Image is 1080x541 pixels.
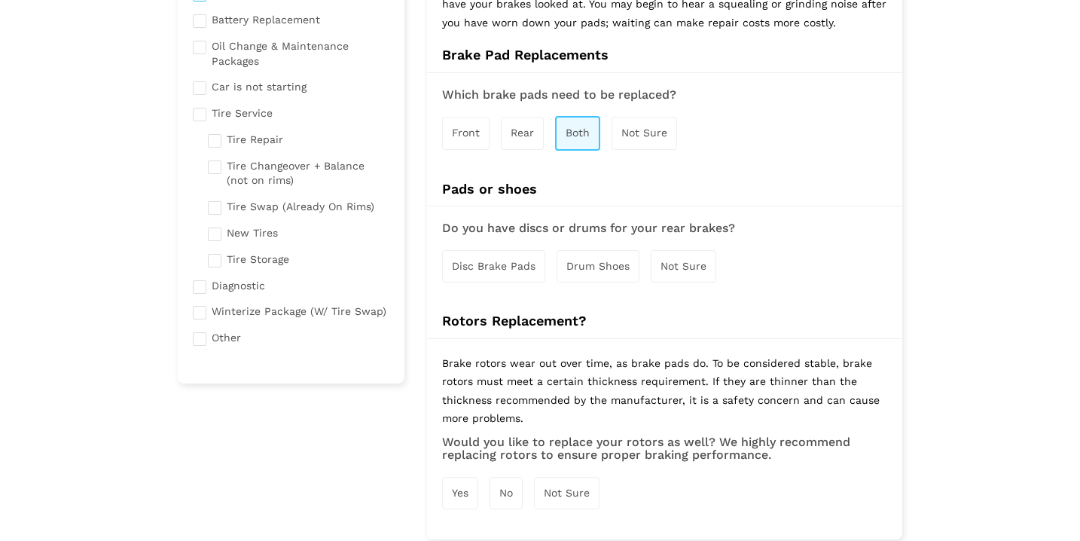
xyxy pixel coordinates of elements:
span: Not Sure [661,260,706,272]
h3: Which brake pads need to be replaced? [442,88,887,102]
span: Not Sure [621,127,667,139]
h4: Brake Pad Replacements [427,47,902,63]
h4: Pads or shoes [427,181,902,197]
h3: Would you like to replace your rotors as well? We highly recommend replacing rotors to ensure pro... [442,436,887,462]
h4: Rotors Replacement? [427,313,902,329]
span: Both [566,127,590,139]
span: Disc Brake Pads [452,260,535,272]
span: No [499,487,513,499]
span: Drum Shoes [566,260,630,272]
h3: Do you have discs or drums for your rear brakes? [442,222,887,235]
span: Front [452,127,480,139]
span: Yes [452,487,468,499]
span: Rear [511,127,534,139]
span: Not Sure [544,487,590,499]
p: Brake rotors wear out over time, as brake pads do. To be considered stable, brake rotors must mee... [442,354,887,436]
